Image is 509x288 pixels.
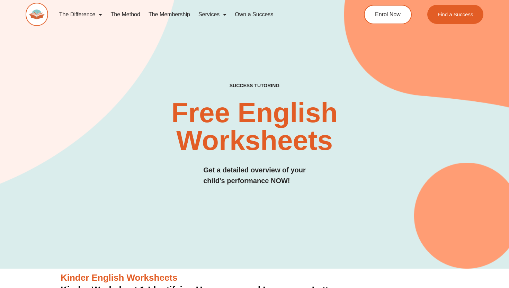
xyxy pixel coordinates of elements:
a: Own a Success [231,7,277,22]
span: Enrol Now [375,12,401,17]
a: Find a Success [427,5,484,24]
a: The Method [106,7,144,22]
a: The Membership [144,7,194,22]
nav: Menu [55,7,338,22]
a: Enrol Now [364,5,412,24]
h3: Get a detailed overview of your child's performance NOW! [203,165,306,186]
h3: Kinder English Worksheets [61,272,448,284]
a: The Difference [55,7,107,22]
span: Find a Success [438,12,473,17]
a: Services [194,7,231,22]
h2: Free English Worksheets​ [103,99,405,154]
h4: SUCCESS TUTORING​ [187,83,322,89]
